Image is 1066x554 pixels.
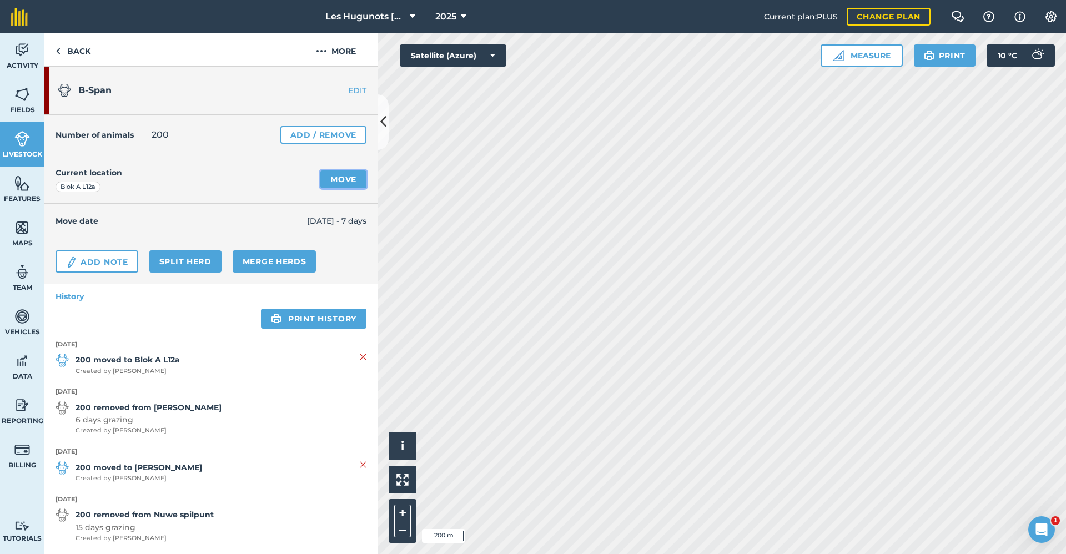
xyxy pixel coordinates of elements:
img: svg+xml;base64,PHN2ZyB4bWxucz0iaHR0cDovL3d3dy53My5vcmcvMjAwMC9zdmciIHdpZHRoPSIyMCIgaGVpZ2h0PSIyNC... [316,44,327,58]
div: Blok A L12a [56,182,100,193]
strong: 200 removed from [PERSON_NAME] [76,401,222,414]
h4: Number of animals [56,129,134,141]
button: Print [914,44,976,67]
img: svg+xml;base64,PD94bWwgdmVyc2lvbj0iMS4wIiBlbmNvZGluZz0idXRmLTgiPz4KPCEtLSBHZW5lcmF0b3I6IEFkb2JlIE... [14,42,30,58]
strong: [DATE] [56,495,366,505]
img: svg+xml;base64,PHN2ZyB4bWxucz0iaHR0cDovL3d3dy53My5vcmcvMjAwMC9zdmciIHdpZHRoPSIxOSIgaGVpZ2h0PSIyNC... [271,312,281,325]
a: Back [44,33,102,66]
img: svg+xml;base64,PHN2ZyB4bWxucz0iaHR0cDovL3d3dy53My5vcmcvMjAwMC9zdmciIHdpZHRoPSIxOSIgaGVpZ2h0PSIyNC... [924,49,934,62]
span: 1 [1051,516,1060,525]
img: svg+xml;base64,PHN2ZyB4bWxucz0iaHR0cDovL3d3dy53My5vcmcvMjAwMC9zdmciIHdpZHRoPSI1NiIgaGVpZ2h0PSI2MC... [14,175,30,192]
span: 10 ° C [998,44,1017,67]
h4: Move date [56,215,307,227]
a: Add Note [56,250,138,273]
span: Created by [PERSON_NAME] [76,474,202,484]
button: – [394,521,411,537]
img: Two speech bubbles overlapping with the left bubble in the forefront [951,11,964,22]
img: svg+xml;base64,PD94bWwgdmVyc2lvbj0iMS4wIiBlbmNvZGluZz0idXRmLTgiPz4KPCEtLSBHZW5lcmF0b3I6IEFkb2JlIE... [14,352,30,369]
img: fieldmargin Logo [11,8,28,26]
img: svg+xml;base64,PHN2ZyB4bWxucz0iaHR0cDovL3d3dy53My5vcmcvMjAwMC9zdmciIHdpZHRoPSIyMiIgaGVpZ2h0PSIzMC... [360,350,366,364]
img: svg+xml;base64,PD94bWwgdmVyc2lvbj0iMS4wIiBlbmNvZGluZz0idXRmLTgiPz4KPCEtLSBHZW5lcmF0b3I6IEFkb2JlIE... [1026,44,1048,67]
img: svg+xml;base64,PD94bWwgdmVyc2lvbj0iMS4wIiBlbmNvZGluZz0idXRmLTgiPz4KPCEtLSBHZW5lcmF0b3I6IEFkb2JlIE... [14,264,30,280]
a: Print history [261,309,366,329]
img: svg+xml;base64,PD94bWwgdmVyc2lvbj0iMS4wIiBlbmNvZGluZz0idXRmLTgiPz4KPCEtLSBHZW5lcmF0b3I6IEFkb2JlIE... [14,521,30,531]
span: 2025 [435,10,456,23]
img: svg+xml;base64,PHN2ZyB4bWxucz0iaHR0cDovL3d3dy53My5vcmcvMjAwMC9zdmciIHdpZHRoPSI1NiIgaGVpZ2h0PSI2MC... [14,219,30,236]
img: A question mark icon [982,11,995,22]
button: i [389,432,416,460]
img: svg+xml;base64,PD94bWwgdmVyc2lvbj0iMS4wIiBlbmNvZGluZz0idXRmLTgiPz4KPCEtLSBHZW5lcmF0b3I6IEFkb2JlIE... [66,256,78,269]
button: Satellite (Azure) [400,44,506,67]
a: Merge Herds [233,250,316,273]
img: svg+xml;base64,PD94bWwgdmVyc2lvbj0iMS4wIiBlbmNvZGluZz0idXRmLTgiPz4KPCEtLSBHZW5lcmF0b3I6IEFkb2JlIE... [14,130,30,147]
img: svg+xml;base64,PD94bWwgdmVyc2lvbj0iMS4wIiBlbmNvZGluZz0idXRmLTgiPz4KPCEtLSBHZW5lcmF0b3I6IEFkb2JlIE... [56,461,69,475]
a: Add / Remove [280,126,366,144]
img: svg+xml;base64,PD94bWwgdmVyc2lvbj0iMS4wIiBlbmNvZGluZz0idXRmLTgiPz4KPCEtLSBHZW5lcmF0b3I6IEFkb2JlIE... [56,401,69,415]
a: Change plan [847,8,931,26]
span: Created by [PERSON_NAME] [76,366,180,376]
img: svg+xml;base64,PD94bWwgdmVyc2lvbj0iMS4wIiBlbmNvZGluZz0idXRmLTgiPz4KPCEtLSBHZW5lcmF0b3I6IEFkb2JlIE... [56,508,69,522]
img: svg+xml;base64,PD94bWwgdmVyc2lvbj0iMS4wIiBlbmNvZGluZz0idXRmLTgiPz4KPCEtLSBHZW5lcmF0b3I6IEFkb2JlIE... [58,84,71,97]
a: History [44,284,378,309]
img: svg+xml;base64,PD94bWwgdmVyc2lvbj0iMS4wIiBlbmNvZGluZz0idXRmLTgiPz4KPCEtLSBHZW5lcmF0b3I6IEFkb2JlIE... [14,397,30,414]
img: svg+xml;base64,PD94bWwgdmVyc2lvbj0iMS4wIiBlbmNvZGluZz0idXRmLTgiPz4KPCEtLSBHZW5lcmF0b3I6IEFkb2JlIE... [14,441,30,458]
strong: 200 moved to Blok A L12a [76,354,180,366]
img: Ruler icon [833,50,844,61]
button: More [294,33,378,66]
iframe: Intercom live chat [1028,516,1055,543]
img: svg+xml;base64,PD94bWwgdmVyc2lvbj0iMS4wIiBlbmNvZGluZz0idXRmLTgiPz4KPCEtLSBHZW5lcmF0b3I6IEFkb2JlIE... [14,308,30,325]
img: Four arrows, one pointing top left, one top right, one bottom right and the last bottom left [396,474,409,486]
strong: 200 moved to [PERSON_NAME] [76,461,202,474]
span: 6 days grazing [76,414,222,426]
span: 200 [152,128,169,142]
span: 15 days grazing [76,521,214,533]
img: svg+xml;base64,PD94bWwgdmVyc2lvbj0iMS4wIiBlbmNvZGluZz0idXRmLTgiPz4KPCEtLSBHZW5lcmF0b3I6IEFkb2JlIE... [56,354,69,367]
img: A cog icon [1044,11,1058,22]
span: Les Hugunots [GEOGRAPHIC_DATA] [325,10,405,23]
a: EDIT [308,85,378,96]
span: [DATE] - 7 days [307,215,366,227]
img: svg+xml;base64,PHN2ZyB4bWxucz0iaHR0cDovL3d3dy53My5vcmcvMjAwMC9zdmciIHdpZHRoPSI1NiIgaGVpZ2h0PSI2MC... [14,86,30,103]
span: Current plan : PLUS [764,11,838,23]
a: Split herd [149,250,222,273]
span: B-Span [78,85,112,95]
button: 10 °C [987,44,1055,67]
img: svg+xml;base64,PHN2ZyB4bWxucz0iaHR0cDovL3d3dy53My5vcmcvMjAwMC9zdmciIHdpZHRoPSIxNyIgaGVpZ2h0PSIxNy... [1014,10,1025,23]
button: Measure [821,44,903,67]
span: Created by [PERSON_NAME] [76,426,222,436]
span: Created by [PERSON_NAME] [76,533,214,543]
button: + [394,505,411,521]
img: svg+xml;base64,PHN2ZyB4bWxucz0iaHR0cDovL3d3dy53My5vcmcvMjAwMC9zdmciIHdpZHRoPSI5IiBoZWlnaHQ9IjI0Ii... [56,44,61,58]
strong: 200 removed from Nuwe spilpunt [76,508,214,521]
h4: Current location [56,167,122,179]
strong: [DATE] [56,387,366,397]
strong: [DATE] [56,447,366,457]
span: i [401,439,404,453]
a: Move [320,170,366,188]
strong: [DATE] [56,340,366,350]
img: svg+xml;base64,PHN2ZyB4bWxucz0iaHR0cDovL3d3dy53My5vcmcvMjAwMC9zdmciIHdpZHRoPSIyMiIgaGVpZ2h0PSIzMC... [360,458,366,471]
